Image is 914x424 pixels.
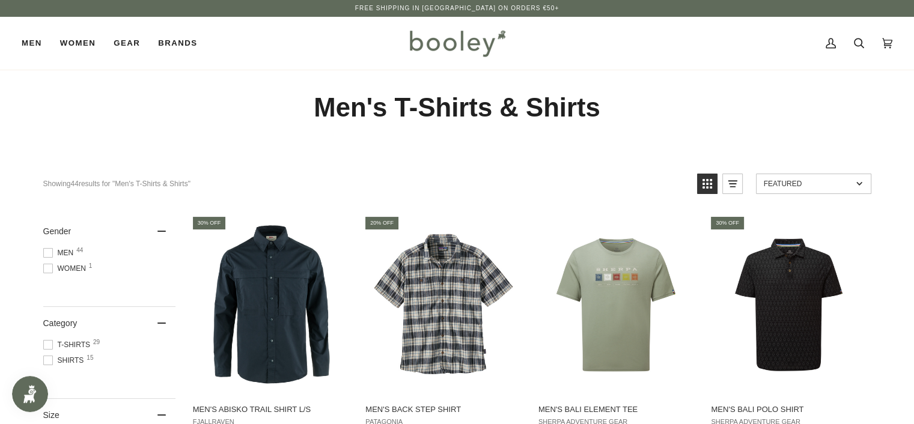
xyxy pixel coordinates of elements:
[93,339,100,345] span: 29
[538,404,694,415] span: Men's Bali Element Tee
[355,4,559,13] p: Free Shipping in [GEOGRAPHIC_DATA] on Orders €50+
[764,180,852,188] span: Featured
[43,318,78,328] span: Category
[22,37,42,49] span: Men
[114,37,140,49] span: Gear
[149,17,206,70] a: Brands
[51,17,105,70] a: Women
[60,37,96,49] span: Women
[76,247,83,253] span: 44
[43,263,90,274] span: Women
[105,17,149,70] a: Gear
[71,180,79,188] b: 44
[87,355,93,361] span: 15
[43,174,688,194] div: Showing results for "Men's T-Shirts & Shirts"
[711,217,744,229] div: 30% off
[722,174,743,194] a: View list mode
[43,339,94,350] span: T-Shirts
[709,225,868,384] img: Sherpa Adventure Gear Men's Bali Polo Shirt Black Prayer Wheel - Booley Galway
[43,247,78,258] span: Men
[43,355,88,366] span: Shirts
[43,226,72,236] span: Gender
[43,91,871,124] h1: Men's T-Shirts & Shirts
[89,263,93,269] span: 1
[43,410,59,420] span: Size
[711,404,867,415] span: Men's Bali Polo Shirt
[537,225,696,384] img: Sherpa Adventure Gear Men's Bali Element Tee Celery - Booley Galway
[365,217,398,229] div: 20% off
[404,26,510,61] img: Booley
[22,17,51,70] a: Men
[365,404,521,415] span: Men's Back Step Shirt
[193,404,349,415] span: Men's Abisko Trail Shirt L/S
[756,174,871,194] a: Sort options
[12,376,48,412] iframe: Button to open loyalty program pop-up
[193,217,226,229] div: 30% off
[364,225,523,384] img: Patagonia Men's Back Step Shirt Sunlight / New Navy - Booley Galway
[697,174,717,194] a: View grid mode
[191,225,350,384] img: Fjallraven Men's Abisko Trail Shirt L/S Dark Navy - Booley Galway
[158,37,197,49] span: Brands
